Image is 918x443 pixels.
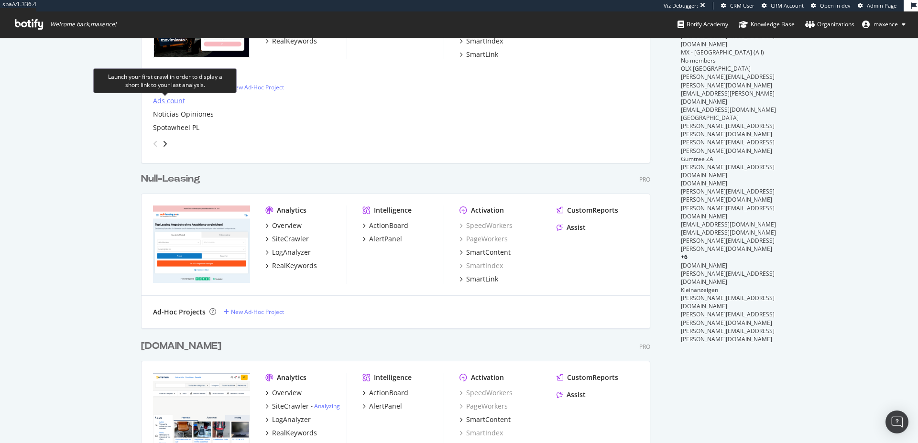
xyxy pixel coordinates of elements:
[459,274,498,284] a: SmartLink
[858,2,896,10] a: Admin Page
[681,106,776,114] span: [EMAIL_ADDRESS][DOMAIN_NAME]
[557,223,586,232] a: Assist
[639,175,650,184] div: Pro
[567,205,618,215] div: CustomReports
[681,138,775,154] span: [PERSON_NAME][EMAIL_ADDRESS][PERSON_NAME][DOMAIN_NAME]
[265,36,317,46] a: RealKeywords
[459,261,503,270] a: SmartIndex
[272,36,317,46] div: RealKeywords
[153,96,185,106] a: Ads count
[153,307,206,317] div: Ad-Hoc Projects
[820,2,851,9] span: Open in dev
[101,73,229,89] div: Launch your first crawl in order to display a short link to your last analysis.
[681,327,775,343] span: [PERSON_NAME][EMAIL_ADDRESS][PERSON_NAME][DOMAIN_NAME]
[272,221,302,230] div: Overview
[459,428,503,438] a: SmartIndex
[681,48,777,56] div: MX - [GEOGRAPHIC_DATA] (All)
[265,415,311,424] a: LogAnalyzer
[153,109,214,119] a: Noticias Opiniones
[141,172,204,186] a: Null-Leasing
[362,234,402,244] a: AlertPanel
[272,261,317,270] div: RealKeywords
[681,65,777,73] div: OLX [GEOGRAPHIC_DATA]
[681,261,777,270] div: [DOMAIN_NAME]
[272,428,317,438] div: RealKeywords
[277,373,306,382] div: Analytics
[681,187,775,204] span: [PERSON_NAME][EMAIL_ADDRESS][PERSON_NAME][DOMAIN_NAME]
[681,270,775,286] span: [PERSON_NAME][EMAIL_ADDRESS][DOMAIN_NAME]
[664,2,698,10] div: Viz Debugger:
[466,415,511,424] div: SmartContent
[272,248,311,257] div: LogAnalyzer
[272,415,311,424] div: LogAnalyzer
[265,428,317,438] a: RealKeywords
[681,286,777,294] div: Kleinanzeigen
[466,36,503,46] div: SmartIndex
[639,343,650,351] div: Pro
[231,83,284,91] div: New Ad-Hoc Project
[153,123,199,132] a: Spotawheel PL
[681,122,775,138] span: [PERSON_NAME][EMAIL_ADDRESS][PERSON_NAME][DOMAIN_NAME]
[557,373,618,382] a: CustomReports
[265,401,340,411] a: SiteCrawler- Analyzing
[471,373,504,382] div: Activation
[459,36,503,46] a: SmartIndex
[311,402,340,410] div: -
[739,20,795,29] div: Knowledge Base
[885,411,908,433] div: Open Intercom Messenger
[681,237,775,253] span: [PERSON_NAME][EMAIL_ADDRESS][PERSON_NAME][DOMAIN_NAME]
[805,11,854,37] a: Organizations
[466,50,498,59] div: SmartLink
[459,388,513,398] a: SpeedWorkers
[369,401,402,411] div: AlertPanel
[141,339,225,353] a: [DOMAIN_NAME]
[277,205,306,215] div: Analytics
[153,205,250,283] img: Nullleasing.com
[681,155,777,163] div: Gumtree ZA
[811,2,851,10] a: Open in dev
[459,221,513,230] a: SpeedWorkers
[867,2,896,9] span: Admin Page
[459,401,508,411] a: PageWorkers
[567,390,586,400] div: Assist
[466,274,498,284] div: SmartLink
[369,388,408,398] div: ActionBoard
[567,223,586,232] div: Assist
[459,50,498,59] a: SmartLink
[681,220,776,228] span: [EMAIL_ADDRESS][DOMAIN_NAME]
[231,308,284,316] div: New Ad-Hoc Project
[459,234,508,244] a: PageWorkers
[369,221,408,230] div: ActionBoard
[721,2,754,10] a: CRM User
[374,205,412,215] div: Intelligence
[224,308,284,316] a: New Ad-Hoc Project
[265,388,302,398] a: Overview
[681,73,775,89] span: [PERSON_NAME][EMAIL_ADDRESS][PERSON_NAME][DOMAIN_NAME]
[141,339,221,353] div: [DOMAIN_NAME]
[265,234,309,244] a: SiteCrawler
[162,139,168,149] div: angle-right
[272,234,309,244] div: SiteCrawler
[149,136,162,151] div: angle-left
[362,401,402,411] a: AlertPanel
[874,20,898,28] span: maxence
[681,204,775,220] span: [PERSON_NAME][EMAIL_ADDRESS][DOMAIN_NAME]
[681,253,688,261] span: + 6
[362,388,408,398] a: ActionBoard
[265,248,311,257] a: LogAnalyzer
[141,172,200,186] div: Null-Leasing
[681,163,775,179] span: [PERSON_NAME][EMAIL_ADDRESS][DOMAIN_NAME]
[854,17,913,32] button: maxence
[681,56,777,65] div: No members
[739,11,795,37] a: Knowledge Base
[362,221,408,230] a: ActionBoard
[681,114,777,122] div: [GEOGRAPHIC_DATA]
[557,390,586,400] a: Assist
